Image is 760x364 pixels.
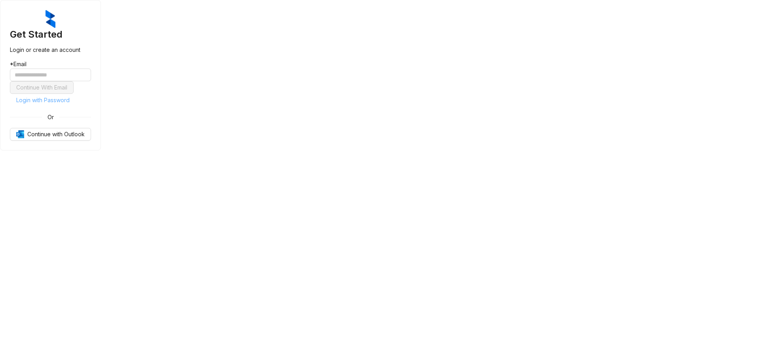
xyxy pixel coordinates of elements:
span: Login with Password [16,96,70,105]
button: OutlookContinue with Outlook [10,128,91,141]
div: Login or create an account [10,46,91,54]
button: Continue With Email [10,81,74,94]
button: Login with Password [10,94,76,107]
span: Continue with Outlook [27,130,85,139]
span: Or [42,113,59,122]
img: Outlook [16,130,24,138]
h3: Get Started [10,28,91,41]
img: ZumaIcon [46,10,55,28]
div: Email [10,60,91,69]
